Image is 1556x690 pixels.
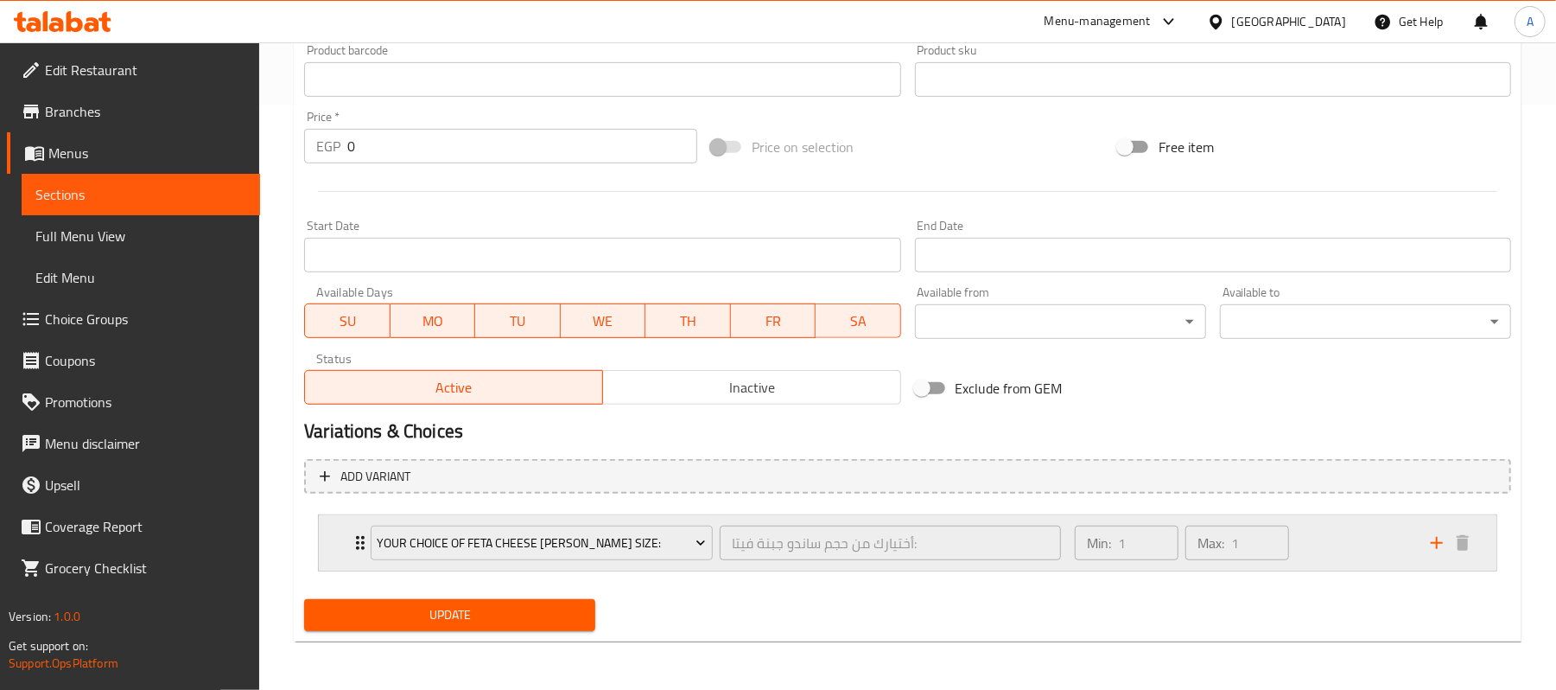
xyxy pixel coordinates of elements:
[1087,533,1111,553] p: Min:
[45,350,246,371] span: Coupons
[738,309,810,334] span: FR
[752,137,854,157] span: Price on selection
[45,558,246,578] span: Grocery Checklist
[35,267,246,288] span: Edit Menu
[347,129,697,163] input: Please enter price
[822,309,894,334] span: SA
[7,132,260,174] a: Menus
[22,215,260,257] a: Full Menu View
[35,184,246,205] span: Sections
[304,508,1511,578] li: Expand
[7,547,260,589] a: Grocery Checklist
[391,303,476,338] button: MO
[7,298,260,340] a: Choice Groups
[312,309,383,334] span: SU
[304,303,390,338] button: SU
[1197,533,1224,553] p: Max:
[1159,137,1214,157] span: Free item
[816,303,901,338] button: SA
[1450,530,1476,556] button: delete
[304,370,603,405] button: Active
[45,433,246,454] span: Menu disclaimer
[316,136,340,157] p: EGP
[304,62,900,97] input: Please enter product barcode
[7,381,260,423] a: Promotions
[304,459,1511,495] button: Add variant
[48,143,246,163] span: Menus
[7,91,260,132] a: Branches
[1232,12,1346,31] div: [GEOGRAPHIC_DATA]
[319,515,1496,571] div: Expand
[7,423,260,464] a: Menu disclaimer
[54,605,80,628] span: 1.0.0
[45,60,246,80] span: Edit Restaurant
[731,303,816,338] button: FR
[568,309,639,334] span: WE
[1045,11,1151,32] div: Menu-management
[304,599,595,631] button: Update
[378,533,707,554] span: Your Choice Of Feta Cheese [PERSON_NAME] Size:
[45,516,246,537] span: Coverage Report
[35,226,246,246] span: Full Menu View
[22,174,260,215] a: Sections
[340,466,410,488] span: Add variant
[1220,304,1511,339] div: ​
[475,303,561,338] button: TU
[1424,530,1450,556] button: add
[7,464,260,506] a: Upsell
[652,309,724,334] span: TH
[9,635,88,657] span: Get support on:
[561,303,646,338] button: WE
[915,304,1206,339] div: ​
[645,303,731,338] button: TH
[371,526,713,560] button: Your Choice Of Feta Cheese [PERSON_NAME] Size:
[1527,12,1534,31] span: A
[602,370,901,405] button: Inactive
[9,605,51,628] span: Version:
[482,309,554,334] span: TU
[915,62,1511,97] input: Please enter product sku
[318,604,581,626] span: Update
[45,101,246,122] span: Branches
[7,506,260,547] a: Coverage Report
[45,475,246,495] span: Upsell
[610,375,894,400] span: Inactive
[304,418,1511,444] h2: Variations & Choices
[7,49,260,91] a: Edit Restaurant
[45,309,246,329] span: Choice Groups
[312,375,596,400] span: Active
[956,378,1063,399] span: Exclude from GEM
[9,652,118,674] a: Support.OpsPlatform
[45,392,246,412] span: Promotions
[397,309,469,334] span: MO
[22,257,260,298] a: Edit Menu
[7,340,260,381] a: Coupons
